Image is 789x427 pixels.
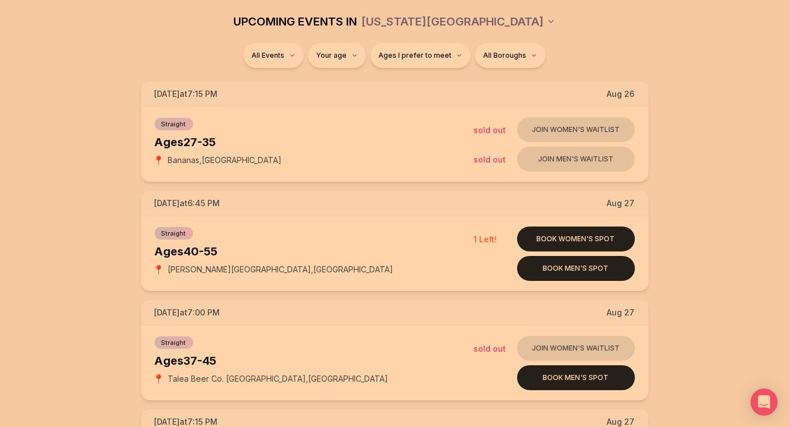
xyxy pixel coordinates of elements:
[517,117,635,142] button: Join women's waitlist
[474,125,506,135] span: Sold Out
[316,51,347,60] span: Your age
[155,244,474,259] div: Ages 40-55
[517,336,635,361] button: Join women's waitlist
[168,264,394,275] span: [PERSON_NAME][GEOGRAPHIC_DATA] , [GEOGRAPHIC_DATA]
[155,156,164,165] span: 📍
[244,43,304,68] button: All Events
[474,234,497,244] span: 1 Left!
[155,134,474,150] div: Ages 27-35
[155,307,220,318] span: [DATE] at 7:00 PM
[370,43,471,68] button: Ages I prefer to meet
[155,265,164,274] span: 📍
[517,147,635,172] button: Join men's waitlist
[378,51,451,60] span: Ages I prefer to meet
[475,43,545,68] button: All Boroughs
[155,353,474,369] div: Ages 37-45
[251,51,284,60] span: All Events
[607,88,635,100] span: Aug 26
[155,198,220,209] span: [DATE] at 6:45 PM
[517,365,635,390] button: Book men's spot
[308,43,366,68] button: Your age
[474,155,506,164] span: Sold Out
[750,388,778,416] div: Open Intercom Messenger
[607,307,635,318] span: Aug 27
[155,336,193,349] span: Straight
[607,198,635,209] span: Aug 27
[168,373,389,385] span: Talea Beer Co. [GEOGRAPHIC_DATA] , [GEOGRAPHIC_DATA]
[517,227,635,251] button: Book women's spot
[483,51,526,60] span: All Boroughs
[155,88,218,100] span: [DATE] at 7:15 PM
[234,14,357,29] span: UPCOMING EVENTS IN
[168,155,282,166] span: Bananas , [GEOGRAPHIC_DATA]
[155,374,164,383] span: 📍
[517,256,635,281] button: Book men's spot
[474,344,506,353] span: Sold Out
[362,9,556,34] button: [US_STATE][GEOGRAPHIC_DATA]
[155,227,193,240] span: Straight
[155,118,193,130] span: Straight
